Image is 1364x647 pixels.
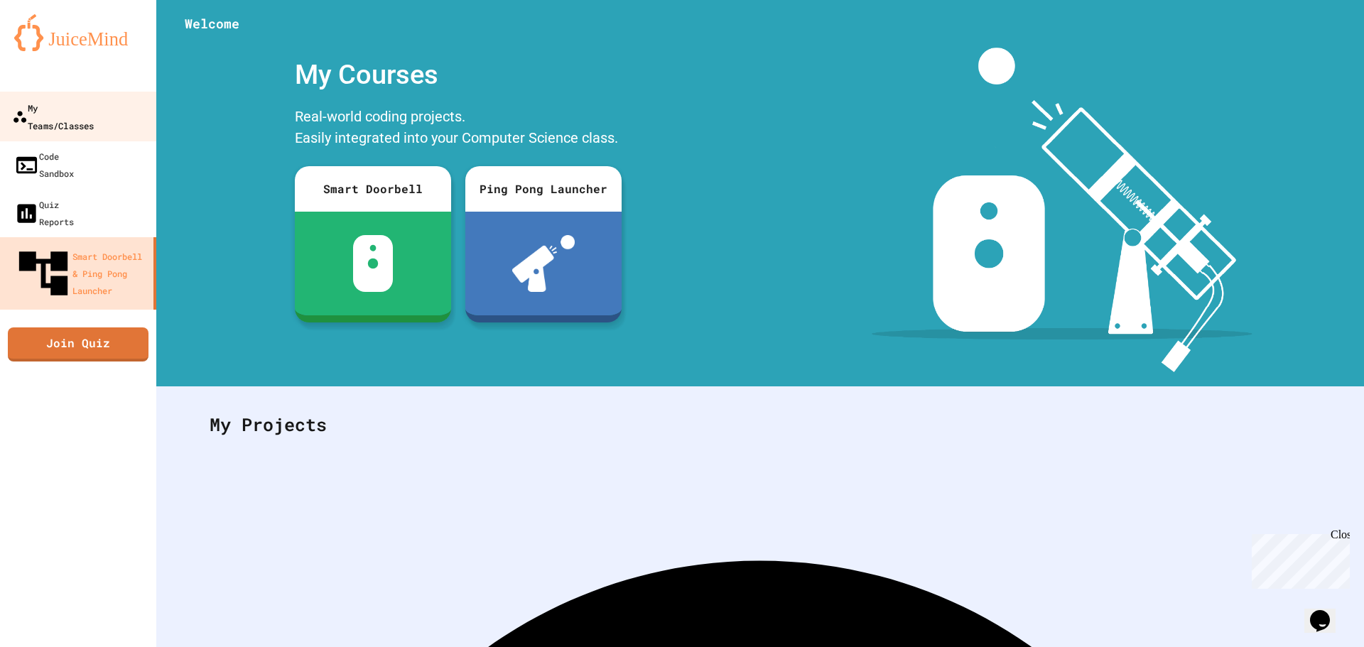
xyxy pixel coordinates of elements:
[353,235,394,292] img: sdb-white.svg
[288,102,629,156] div: Real-world coding projects. Easily integrated into your Computer Science class.
[465,166,622,212] div: Ping Pong Launcher
[512,235,575,292] img: ppl-with-ball.png
[872,48,1252,372] img: banner-image-my-projects.png
[14,148,74,182] div: Code Sandbox
[14,196,74,230] div: Quiz Reports
[14,244,148,303] div: Smart Doorbell & Ping Pong Launcher
[14,14,142,51] img: logo-orange.svg
[12,99,94,134] div: My Teams/Classes
[288,48,629,102] div: My Courses
[8,327,148,361] a: Join Quiz
[1304,590,1350,633] iframe: chat widget
[1246,528,1350,589] iframe: chat widget
[195,397,1325,452] div: My Projects
[6,6,98,90] div: Chat with us now!Close
[295,166,451,212] div: Smart Doorbell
